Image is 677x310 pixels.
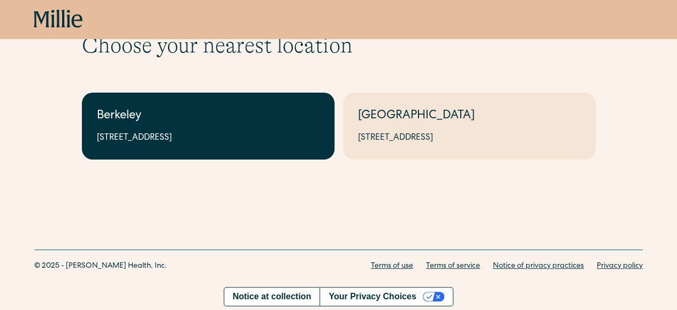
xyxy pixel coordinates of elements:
div: © 2025 - [PERSON_NAME] Health, Inc. [34,261,167,272]
div: Berkeley [97,108,320,125]
a: Privacy policy [597,261,643,272]
a: [GEOGRAPHIC_DATA][STREET_ADDRESS] [343,93,596,160]
a: Berkeley[STREET_ADDRESS] [82,93,334,160]
a: Terms of service [426,261,480,272]
h1: Choose your nearest location [82,33,596,58]
a: Notice of privacy practices [493,261,584,272]
a: Terms of use [371,261,413,272]
div: [STREET_ADDRESS] [97,132,320,145]
div: [GEOGRAPHIC_DATA] [358,108,581,125]
a: Notice at collection [224,288,320,306]
button: Your Privacy Choices [320,288,453,306]
div: [STREET_ADDRESS] [358,132,581,145]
